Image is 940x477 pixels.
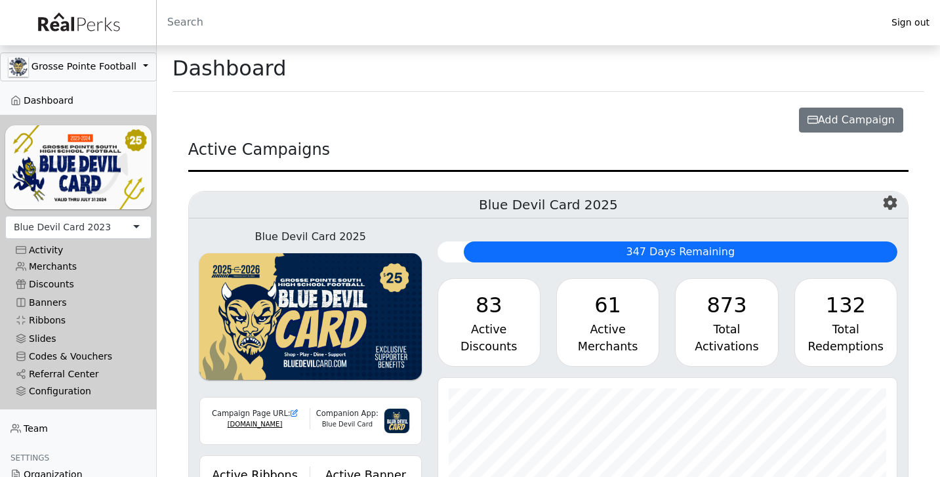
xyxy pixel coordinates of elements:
[5,276,152,293] a: Discounts
[806,289,886,321] div: 132
[686,321,767,338] div: Total
[310,408,384,419] div: Companion App:
[5,258,152,276] a: Merchants
[5,348,152,365] a: Codes & Vouchers
[675,278,778,367] a: 873 Total Activations
[806,321,886,338] div: Total
[157,7,881,38] input: Search
[881,14,940,31] a: Sign out
[9,57,28,77] img: GAa1zriJJmkmu1qRtUwg8x1nQwzlKm3DoqW9UgYl.jpg
[310,419,384,429] div: Blue Devil Card
[14,220,111,234] div: Blue Devil Card 2023
[208,408,302,419] div: Campaign Page URL:
[686,289,767,321] div: 873
[556,278,659,367] a: 61 Active Merchants
[10,453,49,463] span: Settings
[686,338,767,355] div: Activations
[188,138,909,172] div: Active Campaigns
[199,229,422,245] div: Blue Devil Card 2025
[5,294,152,312] a: Banners
[189,192,908,218] h5: Blue Devil Card 2025
[464,241,897,262] div: 347 Days Remaining
[567,289,648,321] div: 61
[5,125,152,209] img: YNIl3DAlDelxGQFo2L2ARBV2s5QDnXUOFwQF9zvk.png
[5,329,152,347] a: Slides
[567,338,648,355] div: Merchants
[794,278,897,367] a: 132 Total Redemptions
[199,253,422,381] img: WvZzOez5OCqmO91hHZfJL7W2tJ07LbGMjwPPNJwI.png
[228,421,283,428] a: [DOMAIN_NAME]
[449,338,529,355] div: Discounts
[16,245,141,256] div: Activity
[806,338,886,355] div: Redemptions
[16,386,141,397] div: Configuration
[173,56,287,81] h1: Dashboard
[31,8,125,37] img: real_perks_logo-01.svg
[449,321,529,338] div: Active
[799,108,903,133] button: Add Campaign
[438,278,541,367] a: 83 Active Discounts
[384,408,409,434] img: 3g6IGvkLNUf97zVHvl5PqY3f2myTnJRpqDk2mpnC.png
[567,321,648,338] div: Active
[5,365,152,383] a: Referral Center
[5,312,152,329] a: Ribbons
[449,289,529,321] div: 83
